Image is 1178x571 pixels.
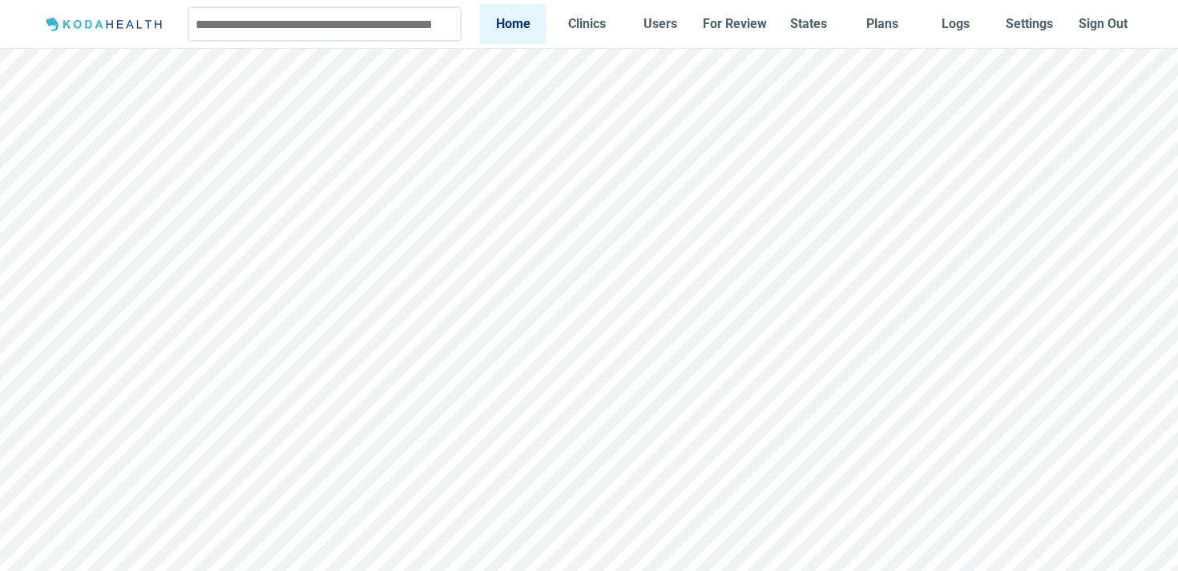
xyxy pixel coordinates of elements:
[627,4,694,43] a: Users
[553,4,620,43] a: Clinics
[41,14,170,34] img: Logo
[1070,4,1137,43] button: Sign Out
[996,4,1063,43] a: Settings
[700,4,768,43] a: For Review
[479,4,547,43] a: Home
[775,4,842,43] a: States
[849,4,916,43] a: Plans
[922,4,990,43] a: Logs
